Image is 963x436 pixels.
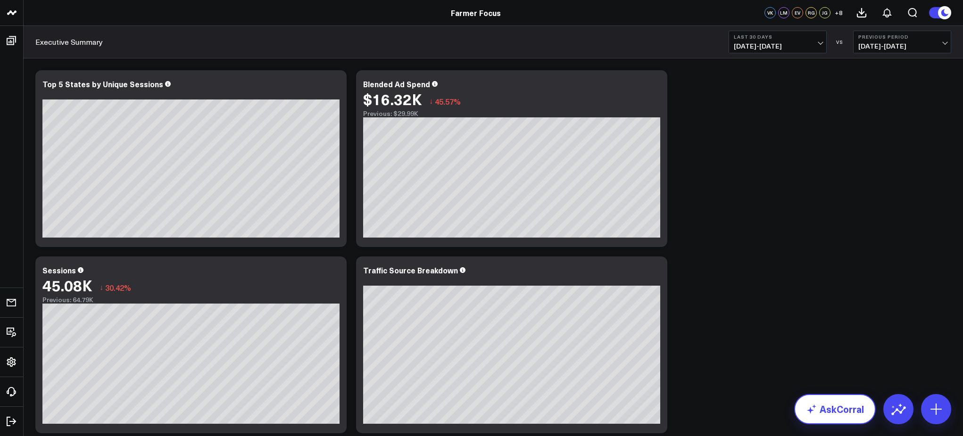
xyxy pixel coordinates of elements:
a: AskCorral [794,394,876,424]
div: Previous: 64.79K [42,296,340,304]
a: Executive Summary [35,37,103,47]
button: +8 [833,7,844,18]
div: JG [819,7,830,18]
b: Last 30 Days [734,34,822,40]
div: Traffic Source Breakdown [363,265,458,275]
div: VS [831,39,848,45]
span: [DATE] - [DATE] [734,42,822,50]
div: LM [778,7,789,18]
div: RG [805,7,817,18]
span: ↓ [429,95,433,107]
span: [DATE] - [DATE] [858,42,946,50]
a: Farmer Focus [451,8,501,18]
div: 45.08K [42,277,92,294]
span: ↓ [100,281,103,294]
div: EV [792,7,803,18]
span: + 8 [835,9,843,16]
div: Blended Ad Spend [363,79,430,89]
div: Top 5 States by Unique Sessions [42,79,163,89]
div: Previous: $29.99K [363,110,660,117]
button: Previous Period[DATE]-[DATE] [853,31,951,53]
button: Last 30 Days[DATE]-[DATE] [729,31,827,53]
b: Previous Period [858,34,946,40]
div: $16.32K [363,90,422,107]
span: 30.42% [105,282,131,293]
div: VK [764,7,776,18]
span: 45.57% [435,96,461,107]
div: Sessions [42,265,76,275]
